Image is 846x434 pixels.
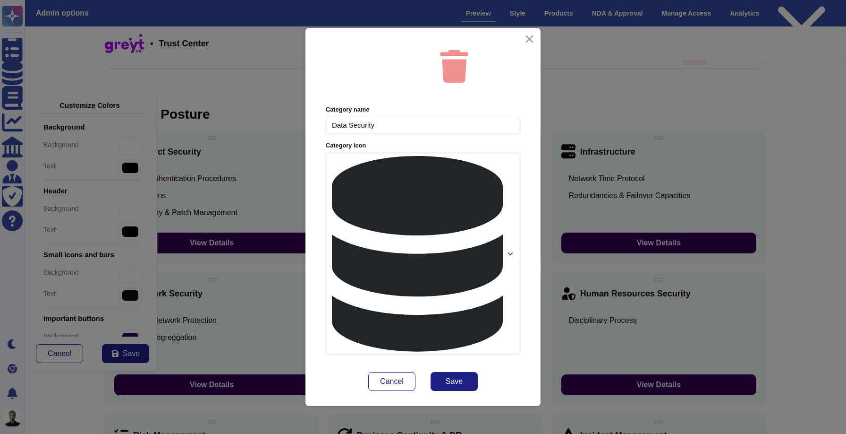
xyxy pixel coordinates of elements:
[326,117,520,134] input: Category name
[446,378,463,385] span: Save
[377,57,434,76] span: Edit Category
[431,372,478,391] button: Save
[326,143,520,149] label: Category icon
[368,372,415,391] button: Cancel
[522,32,537,46] button: Close
[326,107,520,113] label: Category name
[380,378,404,385] span: Cancel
